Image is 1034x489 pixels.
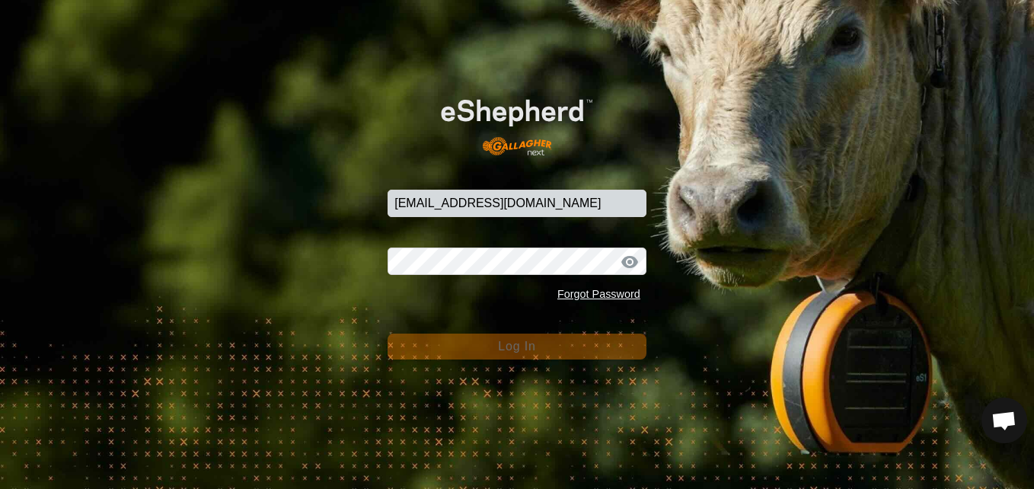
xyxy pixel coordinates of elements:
[981,398,1027,443] div: Open chat
[557,288,640,300] a: Forgot Password
[498,340,535,353] span: Log In
[388,334,646,360] button: Log In
[388,190,646,217] input: Email Address
[413,78,621,166] img: E-shepherd Logo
